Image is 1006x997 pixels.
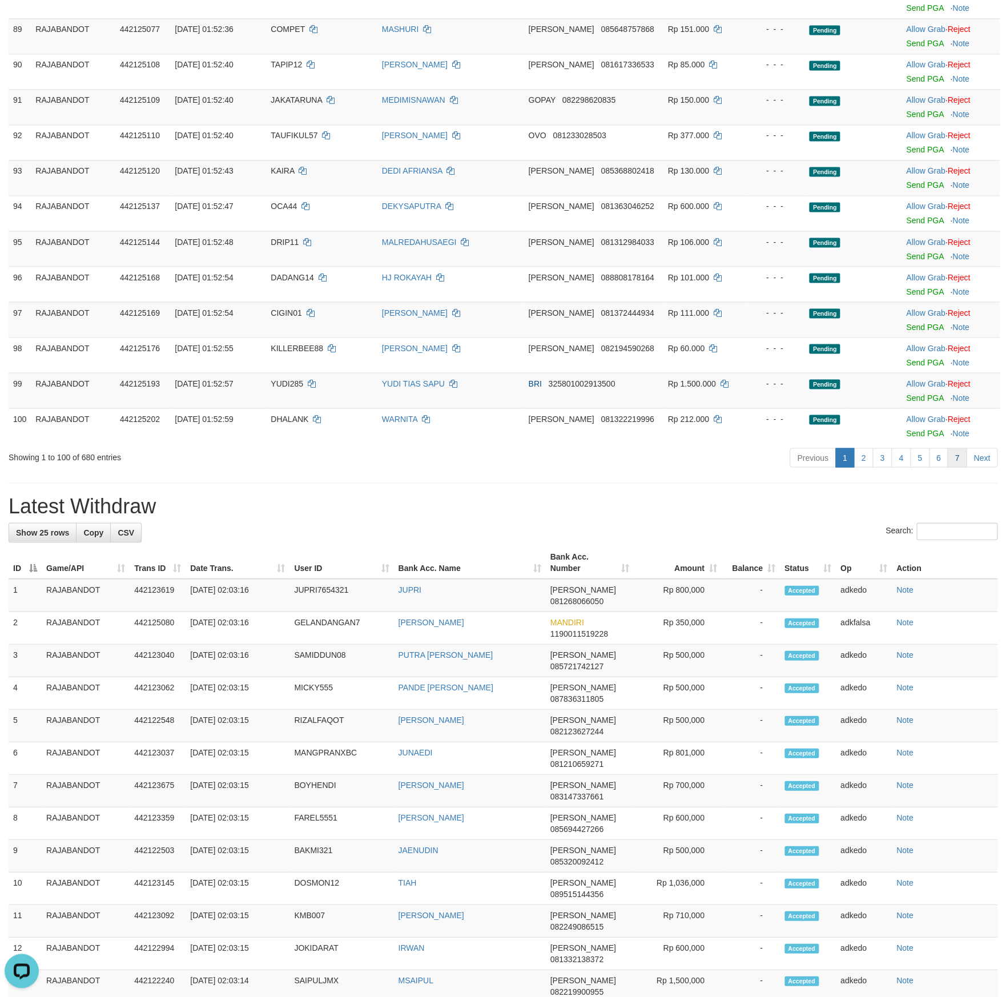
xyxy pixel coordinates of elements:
[854,448,873,467] a: 2
[382,414,417,423] a: WARNITA
[809,308,840,318] span: Pending
[891,448,911,467] a: 4
[836,644,892,677] td: adkedo
[667,95,709,104] span: Rp 150.000
[722,546,780,578] th: Balance: activate to sort column ascending
[952,322,969,331] a: Note
[752,307,800,318] div: - - -
[601,166,654,175] span: Copy 085368802418 to clipboard
[271,343,323,352] span: KILLERBEE88
[175,60,233,69] span: [DATE] 01:52:40
[667,166,709,175] span: Rp 130.000
[906,393,943,402] a: Send PGA
[528,25,594,34] span: [PERSON_NAME]
[906,379,947,388] span: ·
[906,25,945,34] a: Allow Grab
[809,131,840,141] span: Pending
[906,343,945,352] a: Allow Grab
[896,943,914,952] a: Note
[947,308,970,317] a: Reject
[120,131,160,140] span: 442125110
[952,251,969,260] a: Note
[9,372,31,408] td: 99
[634,546,722,578] th: Amount: activate to sort column ascending
[947,272,970,282] a: Reject
[382,272,432,282] a: HJ ROKAYAH
[398,780,464,789] a: [PERSON_NAME]
[31,372,115,408] td: RAJABANDOT
[398,747,432,757] a: JUNAEDI
[809,25,840,35] span: Pending
[906,95,947,104] span: ·
[9,160,31,195] td: 93
[31,337,115,372] td: RAJABANDOT
[634,578,722,612] td: Rp 800,000
[31,301,115,337] td: RAJABANDOT
[130,644,186,677] td: 442123040
[118,528,134,537] span: CSV
[947,131,970,140] a: Reject
[752,94,800,106] div: - - -
[31,195,115,231] td: RAJABANDOT
[271,166,294,175] span: KAIRA
[952,357,969,367] a: Note
[906,237,945,246] a: Allow Grab
[382,379,445,388] a: YUDI TIAS SAPU
[175,308,233,317] span: [DATE] 01:52:54
[528,237,594,246] span: [PERSON_NAME]
[906,39,943,48] a: Send PGA
[947,95,970,104] a: Reject
[175,131,233,140] span: [DATE] 01:52:40
[271,379,303,388] span: YUDI285
[809,96,840,106] span: Pending
[175,379,233,388] span: [DATE] 01:52:57
[952,3,969,13] a: Note
[9,644,42,677] td: 3
[398,878,416,887] a: TIAH
[31,18,115,54] td: RAJABANDOT
[722,644,780,677] td: -
[906,357,943,367] a: Send PGA
[667,379,715,388] span: Rp 1.500.000
[398,845,438,854] a: JAENUDIN
[83,528,103,537] span: Copy
[906,25,947,34] span: ·
[601,202,654,211] span: Copy 081363046252 to clipboard
[271,202,297,211] span: OCA44
[16,528,69,537] span: Show 25 rows
[906,60,947,69] span: ·
[31,54,115,89] td: RAJABANDOT
[809,61,840,70] span: Pending
[9,447,411,463] div: Showing 1 to 100 of 680 entries
[902,195,1000,231] td: ·
[784,618,819,628] span: Accepted
[906,180,943,190] a: Send PGA
[382,131,448,140] a: [PERSON_NAME]
[902,89,1000,124] td: ·
[271,237,299,246] span: DRIP11
[528,343,594,352] span: [PERSON_NAME]
[175,414,233,423] span: [DATE] 01:52:59
[722,612,780,644] td: -
[175,272,233,282] span: [DATE] 01:52:54
[175,95,233,104] span: [DATE] 01:52:40
[528,379,541,388] span: BRI
[947,448,967,467] a: 7
[42,612,130,644] td: RAJABANDOT
[947,25,970,34] a: Reject
[752,377,800,389] div: - - -
[667,308,709,317] span: Rp 111.000
[896,617,914,626] a: Note
[9,612,42,644] td: 2
[175,202,233,211] span: [DATE] 01:52:47
[550,585,615,594] span: [PERSON_NAME]
[382,166,442,175] a: DEDI AFRIANSA
[9,522,77,542] a: Show 25 rows
[175,237,233,246] span: [DATE] 01:52:48
[896,585,914,594] a: Note
[120,166,160,175] span: 442125120
[120,414,160,423] span: 442125202
[896,813,914,822] a: Note
[120,202,160,211] span: 442125137
[896,650,914,659] a: Note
